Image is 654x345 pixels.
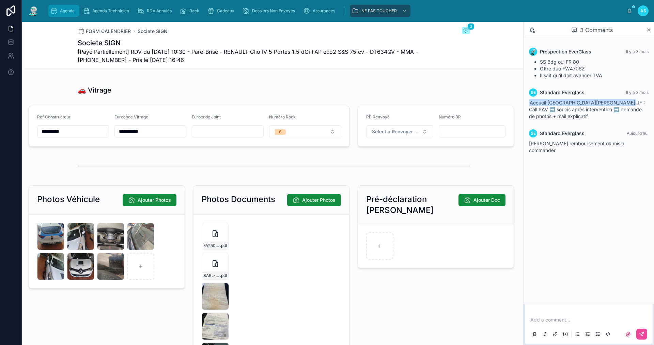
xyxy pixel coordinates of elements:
[138,197,171,203] span: Ajouter Photos
[147,8,172,14] span: RDV Annulés
[220,273,227,278] span: .pdf
[462,27,470,35] button: 3
[220,243,227,248] span: .pdf
[640,8,646,14] span: AS
[203,243,220,248] span: FA2506-6865
[60,8,75,14] span: Agenda
[203,273,220,278] span: SARL-SIGN---FA2506-6865_.
[529,141,624,153] span: [PERSON_NAME] remboursement ok mis a commander
[279,129,282,135] div: 6
[287,194,341,206] button: Ajouter Photos
[45,3,627,18] div: scrollable content
[302,197,336,203] span: Ajouter Photos
[313,8,335,14] span: Assurances
[37,194,100,205] h2: Photos Véhicule
[48,5,79,17] a: Agenda
[531,131,536,136] span: SE
[138,28,168,35] a: Societe SIGN
[361,8,397,14] span: NE PAS TOUCHER
[192,114,221,119] span: Eurocode Joint
[37,114,71,119] span: Ref Constructeur
[580,26,613,34] span: 3 Comments
[458,194,505,206] button: Ajouter Doc
[531,90,536,95] span: SE
[301,5,340,17] a: Assurances
[626,49,649,54] span: Il y a 3 mois
[189,8,199,14] span: Rack
[473,197,500,203] span: Ajouter Doc
[86,28,131,35] span: FORM CALENDRIER
[366,194,458,216] h2: Pré-déclaration [PERSON_NAME]
[529,99,636,106] span: Accueil [GEOGRAPHIC_DATA][PERSON_NAME]
[205,5,239,17] a: Cadeaux
[366,125,433,138] button: Select Button
[92,8,129,14] span: Agenda Technicien
[540,59,649,65] li: SS Bdg oui FR 80
[540,65,649,72] li: Offre duo FW470SZ
[467,23,474,30] span: 3
[269,125,341,138] button: Select Button
[529,100,645,119] span: JF : Call SAV ➡️ soucis après intervention ➡️ demande de photos + mail explicatif
[366,114,390,119] span: PB Renvoyé
[439,114,461,119] span: Numéro BR
[135,5,176,17] a: RDV Annulés
[626,90,649,95] span: Il y a 3 mois
[252,8,295,14] span: Dossiers Non Envoyés
[540,48,591,55] span: Prospection EverGlass
[540,89,585,96] span: Standard Everglass
[78,85,111,95] h1: 🚗 Vitrage
[114,114,148,119] span: Eurocode Vitrage
[27,5,40,16] img: App logo
[372,128,419,135] span: Select a Renvoyer Vitrage
[269,114,296,119] span: Numéro Rack
[350,5,410,17] a: NE PAS TOUCHER
[78,48,419,64] span: [Payé Partiellement] RDV du [DATE] 10:30 - Pare-Brise - RENAULT Clio IV 5 Portes 1.5 dCi FAP eco2...
[78,28,131,35] a: FORM CALENDRIER
[240,5,300,17] a: Dossiers Non Envoyés
[202,194,275,205] h2: Photos Documents
[627,131,649,136] span: Aujourd’hui
[78,38,419,48] h1: Societe SIGN
[217,8,234,14] span: Cadeaux
[178,5,204,17] a: Rack
[540,72,649,79] li: Il sait qu'il doit avancer TVA
[123,194,176,206] button: Ajouter Photos
[540,130,585,137] span: Standard Everglass
[81,5,134,17] a: Agenda Technicien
